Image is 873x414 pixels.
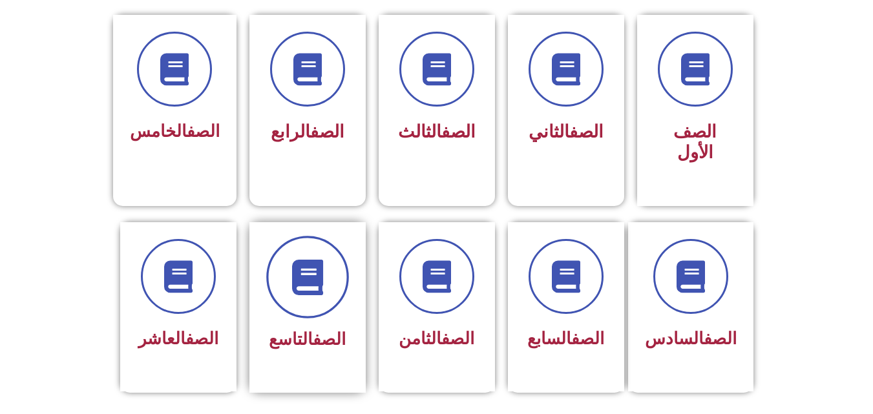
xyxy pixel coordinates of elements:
[529,121,604,142] span: الثاني
[441,329,474,348] a: الصف
[269,329,346,349] span: التاسع
[185,329,218,348] a: الصف
[441,121,476,142] a: الصف
[645,329,737,348] span: السادس
[187,121,220,141] a: الصف
[138,329,218,348] span: العاشر
[673,121,717,163] span: الصف الأول
[130,121,220,141] span: الخامس
[271,121,344,142] span: الرابع
[310,121,344,142] a: الصف
[704,329,737,348] a: الصف
[398,121,476,142] span: الثالث
[571,329,604,348] a: الصف
[313,329,346,349] a: الصف
[399,329,474,348] span: الثامن
[527,329,604,348] span: السابع
[569,121,604,142] a: الصف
